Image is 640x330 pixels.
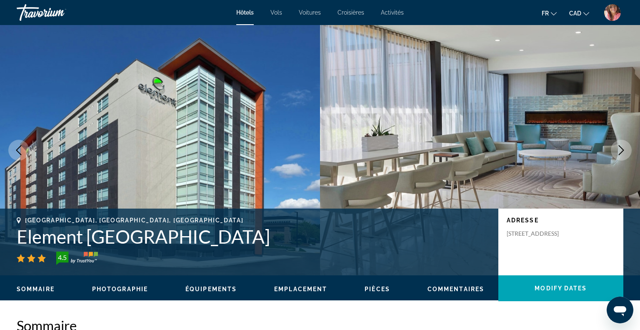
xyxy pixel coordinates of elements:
button: Next image [611,140,632,161]
button: User Menu [602,4,623,21]
p: Adresse [507,217,615,224]
button: Change language [542,7,557,19]
a: Voitures [299,9,321,16]
button: Emplacement [274,285,327,293]
p: [STREET_ADDRESS] [507,230,573,237]
a: Travorium [17,2,100,23]
a: Vols [270,9,282,16]
button: Commentaires [427,285,484,293]
img: TrustYou guest rating badge [56,252,98,265]
div: 4.5 [54,252,70,262]
button: Previous image [8,140,29,161]
button: Change currency [569,7,589,19]
span: CAD [569,10,581,17]
a: Activités [381,9,404,16]
span: fr [542,10,549,17]
img: User image [604,4,621,21]
button: Pièces [365,285,390,293]
button: Photographie [92,285,148,293]
button: Modify Dates [498,275,623,301]
button: Équipements [185,285,237,293]
a: Hôtels [236,9,254,16]
span: [GEOGRAPHIC_DATA], [GEOGRAPHIC_DATA], [GEOGRAPHIC_DATA] [25,217,243,224]
iframe: Bouton de lancement de la fenêtre de messagerie [607,297,633,323]
a: Croisières [337,9,364,16]
h1: Element [GEOGRAPHIC_DATA] [17,226,490,247]
button: Sommaire [17,285,55,293]
span: Modify Dates [535,285,587,292]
